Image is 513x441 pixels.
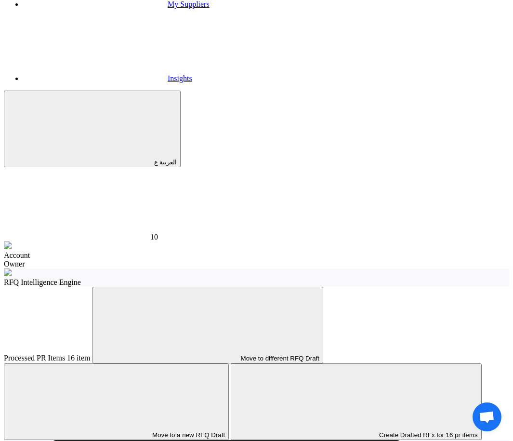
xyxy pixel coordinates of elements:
div: Owner [4,260,509,268]
button: العربية ع [4,91,181,167]
button: Move to different RFQ Draft [92,287,323,363]
span: 16 item [67,354,90,362]
span: 10 [150,233,158,241]
a: Open chat [473,402,501,431]
button: Create Drafted RFx for 16 pr items [231,363,481,440]
div: RFQ Intelligence Engine [4,278,509,287]
div: Account [4,251,509,260]
span: ع [154,159,158,166]
img: empty_state_list.svg [4,268,12,276]
button: Move to a new RFQ Draft [4,363,229,440]
a: Insights [23,74,192,82]
img: profile_test.png [4,241,12,249]
span: Processed PR Items [4,354,65,362]
span: العربية [159,159,177,166]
